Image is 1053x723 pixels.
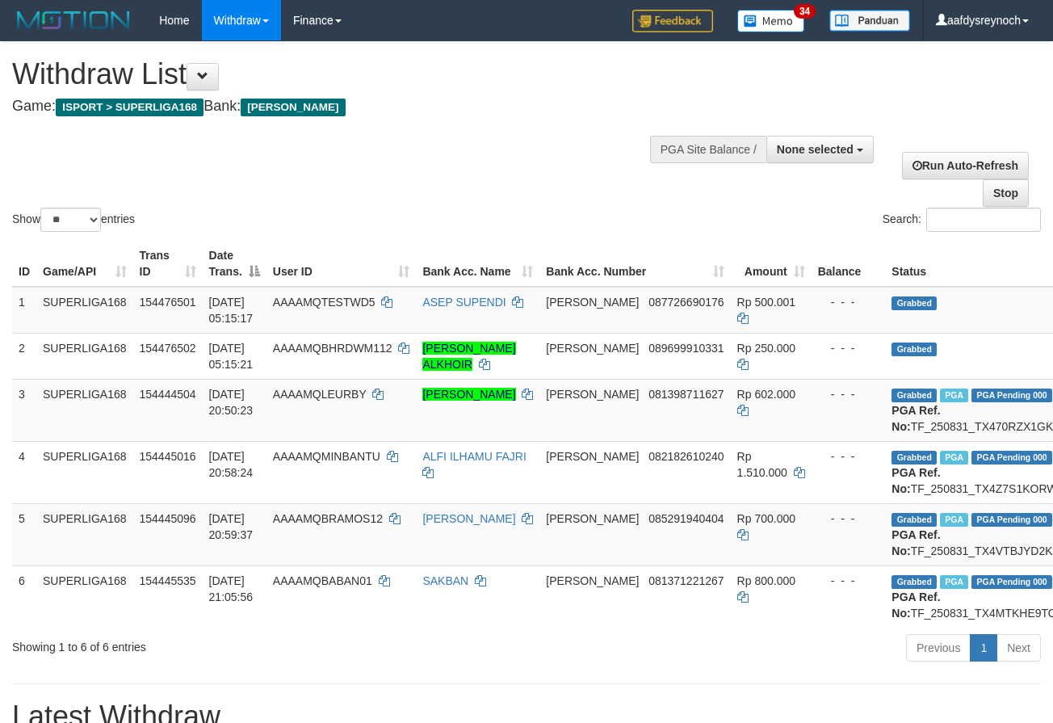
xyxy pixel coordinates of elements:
[546,296,639,309] span: [PERSON_NAME]
[812,241,886,287] th: Balance
[422,512,515,525] a: [PERSON_NAME]
[273,574,372,587] span: AAAAMQBABAN01
[906,634,971,662] a: Previous
[36,287,133,334] td: SUPERLIGA168
[539,241,730,287] th: Bank Acc. Number: activate to sort column ascending
[12,287,36,334] td: 1
[940,389,968,402] span: Marked by aafounsreynich
[648,574,724,587] span: Copy 081371221267 to clipboard
[891,575,937,589] span: Grabbed
[140,574,196,587] span: 154445535
[140,450,196,463] span: 154445016
[737,10,805,32] img: Button%20Memo.svg
[926,208,1041,232] input: Search:
[36,333,133,379] td: SUPERLIGA168
[12,208,135,232] label: Show entries
[209,450,254,479] span: [DATE] 20:58:24
[12,8,135,32] img: MOTION_logo.png
[970,634,997,662] a: 1
[971,451,1052,464] span: PGA Pending
[12,379,36,441] td: 3
[422,296,506,309] a: ASEP SUPENDI
[648,296,724,309] span: Copy 087726690176 to clipboard
[273,296,375,309] span: AAAAMQTESTWD5
[209,342,254,371] span: [DATE] 05:15:21
[273,512,383,525] span: AAAAMQBRAMOS12
[12,58,686,90] h1: Withdraw List
[940,513,968,527] span: Marked by aafheankoy
[940,575,968,589] span: Marked by aafheankoy
[777,143,854,156] span: None selected
[209,574,254,603] span: [DATE] 21:05:56
[546,388,639,401] span: [PERSON_NAME]
[36,565,133,628] td: SUPERLIGA168
[971,513,1052,527] span: PGA Pending
[891,343,937,356] span: Grabbed
[996,634,1041,662] a: Next
[12,633,426,655] div: Showing 1 to 6 of 6 entries
[650,136,766,163] div: PGA Site Balance /
[140,342,196,355] span: 154476502
[818,448,879,464] div: - - -
[12,333,36,379] td: 2
[416,241,539,287] th: Bank Acc. Name: activate to sort column ascending
[203,241,266,287] th: Date Trans.: activate to sort column descending
[546,574,639,587] span: [PERSON_NAME]
[273,388,367,401] span: AAAAMQLEURBY
[737,574,795,587] span: Rp 800.000
[737,512,795,525] span: Rp 700.000
[648,450,724,463] span: Copy 082182610240 to clipboard
[891,451,937,464] span: Grabbed
[140,296,196,309] span: 154476501
[209,296,254,325] span: [DATE] 05:15:17
[140,388,196,401] span: 154444504
[273,450,380,463] span: AAAAMQMINBANTU
[36,241,133,287] th: Game/API: activate to sort column ascending
[546,512,639,525] span: [PERSON_NAME]
[648,342,724,355] span: Copy 089699910331 to clipboard
[737,342,795,355] span: Rp 250.000
[891,513,937,527] span: Grabbed
[12,503,36,565] td: 5
[731,241,812,287] th: Amount: activate to sort column ascending
[648,388,724,401] span: Copy 081398711627 to clipboard
[422,388,515,401] a: [PERSON_NAME]
[891,389,937,402] span: Grabbed
[546,342,639,355] span: [PERSON_NAME]
[140,512,196,525] span: 154445096
[737,296,795,309] span: Rp 500.001
[891,404,940,433] b: PGA Ref. No:
[818,294,879,310] div: - - -
[209,512,254,541] span: [DATE] 20:59:37
[794,4,816,19] span: 34
[36,503,133,565] td: SUPERLIGA168
[36,441,133,503] td: SUPERLIGA168
[546,450,639,463] span: [PERSON_NAME]
[133,241,203,287] th: Trans ID: activate to sort column ascending
[983,179,1029,207] a: Stop
[273,342,392,355] span: AAAAMQBHRDWM112
[891,296,937,310] span: Grabbed
[209,388,254,417] span: [DATE] 20:50:23
[818,386,879,402] div: - - -
[883,208,1041,232] label: Search:
[56,99,203,116] span: ISPORT > SUPERLIGA168
[818,340,879,356] div: - - -
[422,574,468,587] a: SAKBAN
[422,342,515,371] a: [PERSON_NAME] ALKHOIR
[12,241,36,287] th: ID
[12,441,36,503] td: 4
[971,575,1052,589] span: PGA Pending
[891,466,940,495] b: PGA Ref. No:
[241,99,345,116] span: [PERSON_NAME]
[940,451,968,464] span: Marked by aafheankoy
[818,511,879,527] div: - - -
[766,136,874,163] button: None selected
[891,528,940,557] b: PGA Ref. No:
[829,10,910,32] img: panduan.png
[818,573,879,589] div: - - -
[891,591,940,620] b: PGA Ref. No:
[422,450,526,463] a: ALFI ILHAMU FAJRI
[36,379,133,441] td: SUPERLIGA168
[12,99,686,115] h4: Game: Bank:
